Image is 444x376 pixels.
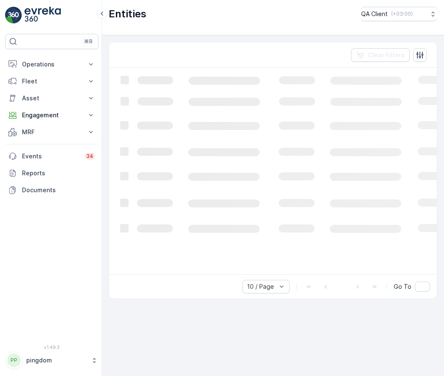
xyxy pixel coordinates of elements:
p: 34 [86,153,93,160]
p: Entities [109,7,146,21]
p: pingdom [26,356,87,365]
button: Asset [5,90,99,107]
p: QA Client [361,10,388,18]
button: QA Client(+03:00) [361,7,437,21]
span: v 1.49.3 [5,345,99,350]
a: Events34 [5,148,99,165]
p: Documents [22,186,95,194]
button: MRF [5,124,99,141]
a: Reports [5,165,99,182]
button: Fleet [5,73,99,90]
a: Documents [5,182,99,199]
div: PP [7,354,21,367]
p: ⌘B [84,38,93,45]
p: Operations [22,60,82,69]
img: logo [5,7,22,24]
p: Reports [22,169,95,177]
button: Operations [5,56,99,73]
p: MRF [22,128,82,136]
button: Engagement [5,107,99,124]
p: ( +03:00 ) [391,11,413,17]
p: Events [22,152,79,160]
p: Asset [22,94,82,102]
p: Clear Filters [368,51,405,59]
p: Engagement [22,111,82,119]
button: Clear Filters [351,48,410,62]
button: PPpingdom [5,351,99,369]
img: logo_light-DOdMpM7g.png [25,7,61,24]
p: Fleet [22,77,82,86]
span: Go To [394,282,411,291]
